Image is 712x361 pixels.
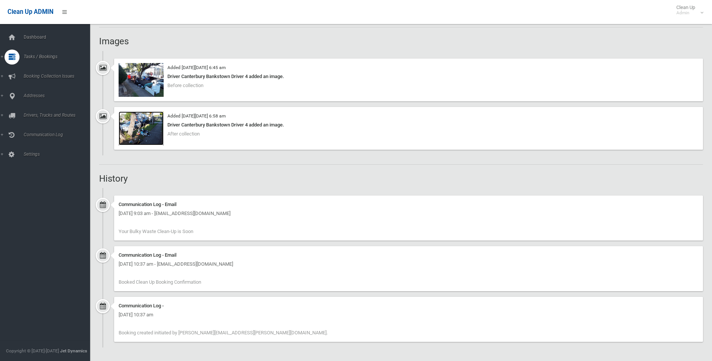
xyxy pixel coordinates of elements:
div: Communication Log - [119,301,698,310]
small: Admin [676,10,695,16]
img: 2025-09-2206.44.442483324888285803442.jpg [119,63,164,97]
span: Dashboard [21,35,96,40]
span: Tasks / Bookings [21,54,96,59]
div: [DATE] 9:03 am - [EMAIL_ADDRESS][DOMAIN_NAME] [119,209,698,218]
span: Copyright © [DATE]-[DATE] [6,348,59,353]
h2: Images [99,36,703,46]
span: Drivers, Trucks and Routes [21,113,96,118]
span: Communication Log [21,132,96,137]
div: Communication Log - Email [119,200,698,209]
span: Clean Up [673,5,703,16]
strong: Jet Dynamics [60,348,87,353]
span: Booking created initiated by [PERSON_NAME][EMAIL_ADDRESS][PERSON_NAME][DOMAIN_NAME]. [119,330,328,335]
div: Communication Log - Email [119,251,698,260]
div: Driver Canterbury Bankstown Driver 4 added an image. [119,120,698,129]
span: After collection [167,131,200,137]
span: Booked Clean Up Booking Confirmation [119,279,201,285]
h2: History [99,174,703,184]
small: Added [DATE][DATE] 6:58 am [167,113,226,119]
span: Addresses [21,93,96,98]
div: [DATE] 10:37 am - [EMAIL_ADDRESS][DOMAIN_NAME] [119,260,698,269]
div: [DATE] 10:37 am [119,310,698,319]
span: Before collection [167,83,203,88]
span: Your Bulky Waste Clean-Up is Soon [119,229,193,234]
img: 2025-09-2206.58.092931621533014730330.jpg [119,111,164,145]
span: Booking Collection Issues [21,74,96,79]
span: Clean Up ADMIN [8,8,53,15]
div: Driver Canterbury Bankstown Driver 4 added an image. [119,72,698,81]
span: Settings [21,152,96,157]
small: Added [DATE][DATE] 6:45 am [167,65,226,70]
